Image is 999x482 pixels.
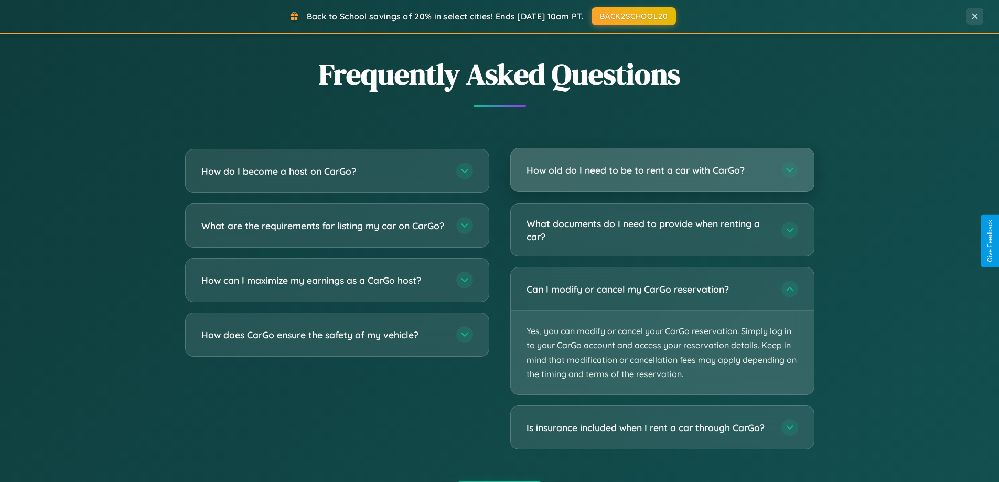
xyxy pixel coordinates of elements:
div: Give Feedback [986,220,994,262]
h2: Frequently Asked Questions [185,54,814,94]
span: Back to School savings of 20% in select cities! Ends [DATE] 10am PT. [307,11,584,22]
h3: What are the requirements for listing my car on CarGo? [201,219,446,232]
h3: How old do I need to be to rent a car with CarGo? [527,164,771,177]
h3: How does CarGo ensure the safety of my vehicle? [201,328,446,341]
h3: Can I modify or cancel my CarGo reservation? [527,283,771,296]
h3: What documents do I need to provide when renting a car? [527,217,771,243]
h3: How can I maximize my earnings as a CarGo host? [201,274,446,287]
h3: Is insurance included when I rent a car through CarGo? [527,421,771,434]
h3: How do I become a host on CarGo? [201,165,446,178]
button: BACK2SCHOOL20 [592,7,676,25]
p: Yes, you can modify or cancel your CarGo reservation. Simply log in to your CarGo account and acc... [511,311,814,394]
